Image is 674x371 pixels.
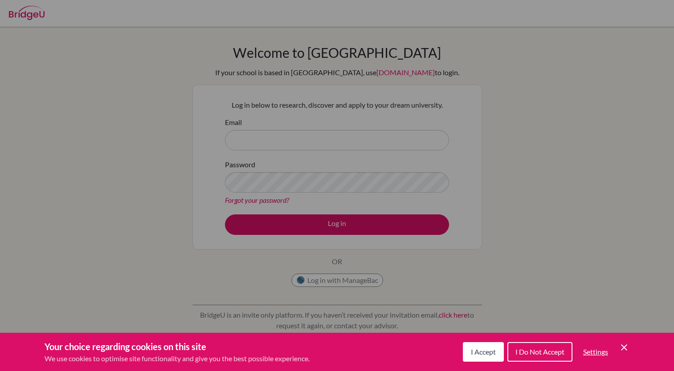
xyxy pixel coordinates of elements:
[45,340,310,353] h3: Your choice regarding cookies on this site
[583,347,608,356] span: Settings
[507,342,572,362] button: I Do Not Accept
[576,343,615,361] button: Settings
[45,353,310,364] p: We use cookies to optimise site functionality and give you the best possible experience.
[463,342,504,362] button: I Accept
[515,347,564,356] span: I Do Not Accept
[471,347,496,356] span: I Accept
[619,342,629,353] button: Save and close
